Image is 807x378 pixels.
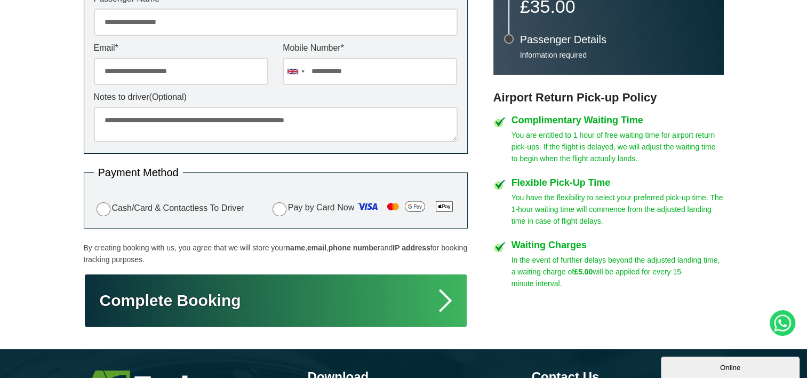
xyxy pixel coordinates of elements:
input: Cash/Card & Contactless To Driver [97,202,110,216]
p: By creating booking with us, you agree that we will store your , , and for booking tracking purpo... [84,242,468,265]
h4: Waiting Charges [512,240,724,250]
h4: Flexible Pick-Up Time [512,178,724,187]
h3: Passenger Details [520,34,713,45]
p: You are entitled to 1 hour of free waiting time for airport return pick-ups. If the flight is del... [512,129,724,164]
p: Information required [520,50,713,60]
label: Notes to driver [94,93,458,101]
p: In the event of further delays beyond the adjusted landing time, a waiting charge of will be appl... [512,254,724,289]
label: Email [94,44,268,52]
h4: Complimentary Waiting Time [512,115,724,125]
strong: IP address [393,243,430,252]
label: Mobile Number [283,44,457,52]
iframe: chat widget [661,355,802,378]
strong: phone number [329,243,380,252]
button: Complete Booking [84,273,468,328]
label: Cash/Card & Contactless To Driver [94,201,244,216]
div: United Kingdom: +44 [283,58,308,84]
strong: name [285,243,305,252]
input: Pay by Card Now [273,202,286,216]
strong: £5.00 [574,267,593,276]
h3: Airport Return Pick-up Policy [493,91,724,105]
span: (Optional) [149,92,187,101]
p: You have the flexibility to select your preferred pick-up time. The 1-hour waiting time will comm... [512,192,724,227]
legend: Payment Method [94,167,183,178]
label: Pay by Card Now [270,198,458,218]
strong: email [307,243,326,252]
